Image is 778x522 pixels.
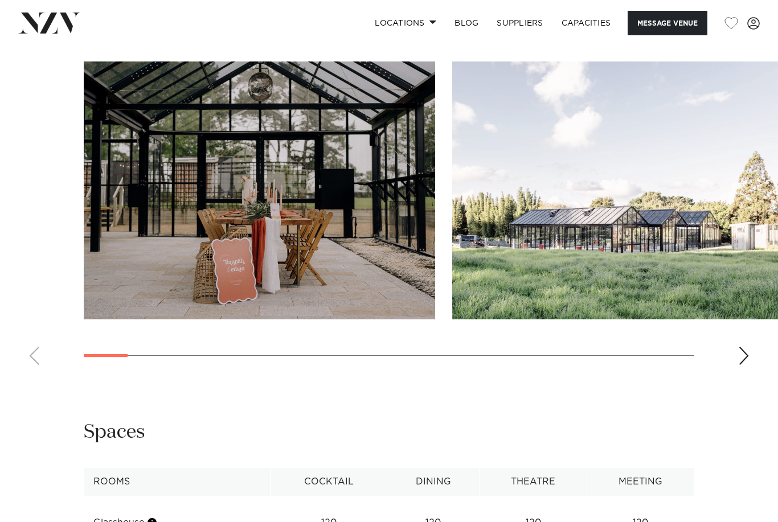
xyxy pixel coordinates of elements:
a: Locations [366,11,445,35]
a: Capacities [552,11,620,35]
a: BLOG [445,11,488,35]
th: Rooms [84,468,271,496]
swiper-slide: 1 / 23 [84,61,435,319]
a: SUPPLIERS [488,11,552,35]
th: Meeting [587,468,694,496]
th: Dining [387,468,480,496]
th: Cocktail [271,468,387,496]
img: nzv-logo.png [18,13,80,33]
th: Theatre [480,468,587,496]
h2: Spaces [84,420,145,445]
button: Message Venue [628,11,707,35]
